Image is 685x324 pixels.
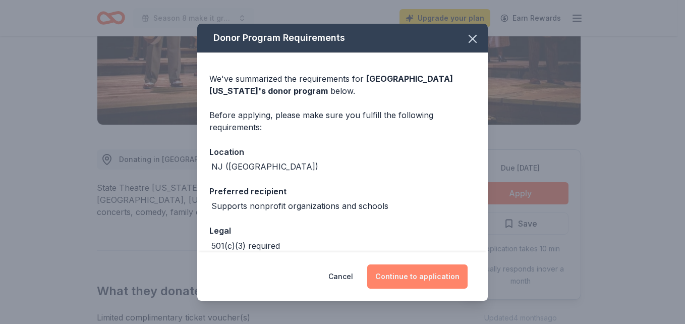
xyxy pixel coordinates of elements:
[197,24,488,52] div: Donor Program Requirements
[211,160,318,173] div: NJ ([GEOGRAPHIC_DATA])
[367,264,468,289] button: Continue to application
[211,240,280,252] div: 501(c)(3) required
[328,264,353,289] button: Cancel
[209,73,476,97] div: We've summarized the requirements for below.
[211,200,388,212] div: Supports nonprofit organizations and schools
[209,224,476,237] div: Legal
[209,185,476,198] div: Preferred recipient
[209,109,476,133] div: Before applying, please make sure you fulfill the following requirements:
[209,145,476,158] div: Location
